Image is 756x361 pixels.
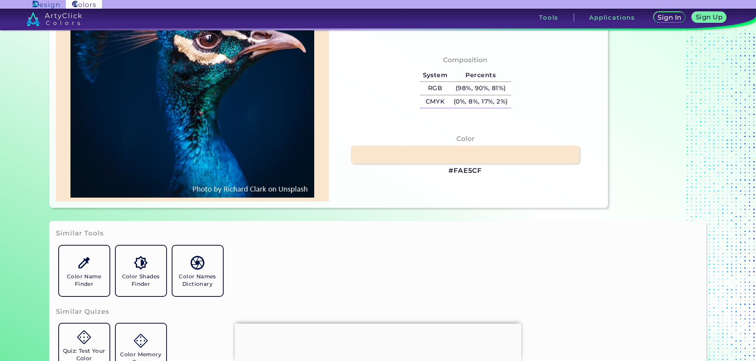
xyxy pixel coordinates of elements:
[77,330,91,344] img: icon_game.svg
[450,69,511,82] h5: Percents
[693,13,725,23] a: Sign Up
[456,133,474,144] h4: Color
[134,334,148,348] img: icon_game.svg
[450,82,511,95] h5: (98%, 90%, 81%)
[134,256,148,270] img: icon_color_shades.svg
[420,82,450,95] h5: RGB
[62,273,106,288] h5: Color Name Finder
[169,243,226,299] a: Color Names Dictionary
[56,229,104,238] h3: Similar Tools
[659,15,680,20] h5: Sign In
[235,324,521,359] iframe: Advertisement
[176,273,220,288] h5: Color Names Dictionary
[448,166,482,176] h3: #FAE5CF
[420,95,450,108] h5: CMYK
[191,256,204,270] img: icon_color_names_dictionary.svg
[119,273,163,288] h5: Color Shades Finder
[33,1,59,8] img: ArtyClick Design logo
[655,13,684,23] a: Sign In
[77,256,91,270] img: icon_color_name_finder.svg
[56,307,109,317] h3: Similar Quizes
[26,12,82,26] img: logo_artyclick_colors_white.svg
[113,243,169,299] a: Color Shades Finder
[420,69,450,82] h5: System
[450,95,511,108] h5: (0%, 8%, 17%, 2%)
[539,15,558,20] h3: Tools
[443,54,487,66] h4: Composition
[56,243,113,299] a: Color Name Finder
[697,14,721,20] h5: Sign Up
[589,15,635,20] h3: Applications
